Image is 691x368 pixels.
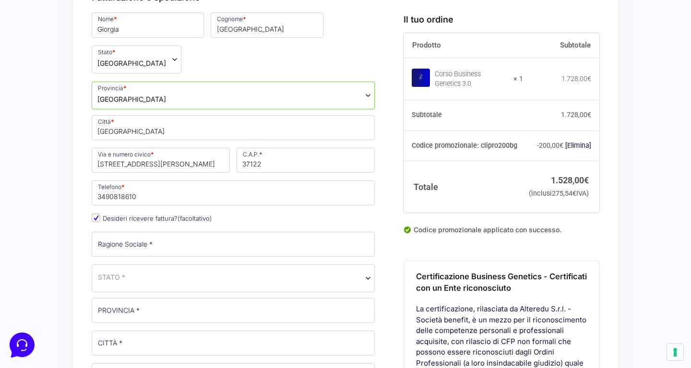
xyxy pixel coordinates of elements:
[551,175,589,185] bdi: 1.528,00
[8,280,67,302] button: Home
[529,190,589,198] small: (inclusi IVA)
[404,100,523,131] th: Subtotale
[22,140,157,149] input: Cerca un articolo...
[98,272,369,282] span: Italia
[572,190,576,198] span: €
[92,82,375,109] span: Provincia
[404,161,523,213] th: Totale
[148,293,162,302] p: Aiuto
[92,331,375,356] input: CITTÀ *
[92,214,212,222] label: Desideri ricevere fattura?
[513,74,523,84] strong: × 1
[560,142,563,149] span: €
[31,54,50,73] img: dark
[46,54,65,73] img: dark
[92,115,375,140] input: Città *
[552,190,576,198] span: 275,54
[584,175,589,185] span: €
[404,131,523,161] th: Codice promozionale: clipro200bg
[561,111,591,119] bdi: 1.728,00
[102,119,177,127] a: Apri Centro Assistenza
[667,344,683,360] button: Le tue preferenze relative al consenso per le tecnologie di tracciamento
[92,264,375,292] span: Italia
[8,331,36,359] iframe: Customerly Messenger Launcher
[92,298,375,323] input: PROVINCIA *
[15,119,75,127] span: Trova una risposta
[92,46,181,73] span: Stato
[83,293,109,302] p: Messaggi
[523,33,599,58] th: Subtotale
[62,86,142,94] span: Inizia una conversazione
[98,272,125,282] span: STATO *
[92,12,204,37] input: Nome *
[92,214,100,222] input: Desideri ricevere fattura?(facoltativo)
[15,54,35,73] img: dark
[97,58,166,68] span: Italia
[561,75,591,83] bdi: 1.728,00
[15,38,82,46] span: Le tue conversazioni
[416,272,587,293] span: Certificazione Business Genetics - Certificati con un Ente riconosciuto
[404,33,523,58] th: Prodotto
[404,13,599,26] h3: Il tuo ordine
[523,131,599,161] td: -
[15,81,177,100] button: Inizia una conversazione
[8,8,161,23] h2: Ciao da Marketers 👋
[178,214,212,222] span: (facoltativo)
[125,280,184,302] button: Aiuto
[92,148,230,173] input: Via e numero civico *
[565,142,591,149] a: Rimuovi il codice promozionale clipro200bg
[211,12,323,37] input: Cognome *
[97,94,166,104] span: Verona
[92,232,375,257] input: Ragione Sociale *
[587,111,591,119] span: €
[237,148,375,173] input: C.A.P. *
[67,280,126,302] button: Messaggi
[587,75,591,83] span: €
[539,142,563,149] span: 200,00
[404,225,599,243] div: Codice promozionale applicato con successo.
[29,293,45,302] p: Home
[92,180,375,205] input: Telefono *
[412,69,430,87] img: Corso Business Genetics 3.0
[435,70,507,89] div: Corso Business Genetics 3.0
